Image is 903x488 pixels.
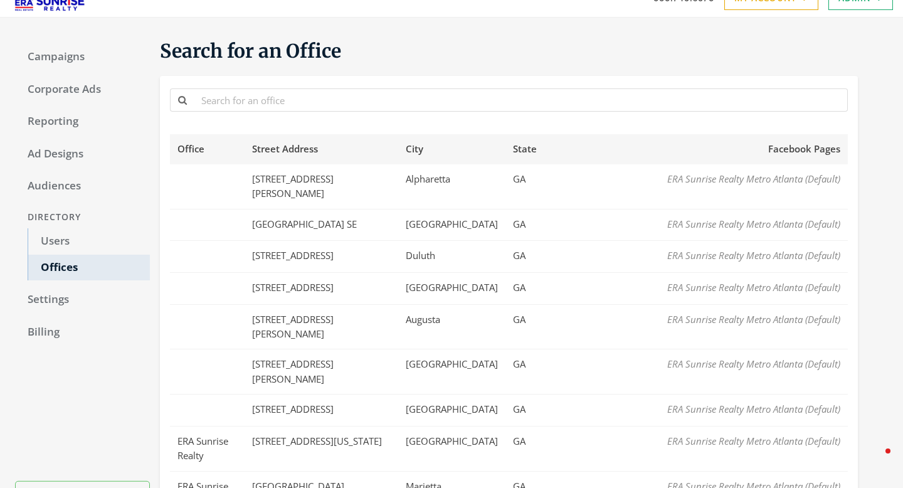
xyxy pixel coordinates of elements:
[505,273,544,305] td: GA
[398,209,505,241] td: [GEOGRAPHIC_DATA]
[28,228,150,255] a: Users
[15,173,150,199] a: Audiences
[245,209,398,241] td: [GEOGRAPHIC_DATA] SE
[245,426,398,471] td: [STREET_ADDRESS][US_STATE]
[245,395,398,427] td: [STREET_ADDRESS]
[667,172,840,185] span: ERA Sunrise Realty Metro Atlanta (Default)
[505,395,544,427] td: GA
[505,241,544,273] td: GA
[245,164,398,209] td: [STREET_ADDRESS][PERSON_NAME]
[398,164,505,209] td: Alpharetta
[667,249,840,262] span: ERA Sunrise Realty Metro Atlanta (Default)
[860,445,890,475] iframe: Intercom live chat
[398,134,505,164] th: City
[194,88,848,112] input: Search for an office
[505,164,544,209] td: GA
[170,134,245,164] th: Office
[398,304,505,349] td: Augusta
[245,241,398,273] td: [STREET_ADDRESS]
[245,134,398,164] th: Street Address
[667,218,840,230] span: ERA Sunrise Realty Metro Atlanta (Default)
[505,134,544,164] th: State
[170,426,245,471] td: ERA Sunrise Realty
[178,95,187,105] i: Search for an office
[398,395,505,427] td: [GEOGRAPHIC_DATA]
[245,273,398,305] td: [STREET_ADDRESS]
[544,134,848,164] th: Facebook Pages
[398,349,505,395] td: [GEOGRAPHIC_DATA]
[245,304,398,349] td: [STREET_ADDRESS][PERSON_NAME]
[15,77,150,103] a: Corporate Ads
[398,241,505,273] td: Duluth
[398,426,505,471] td: [GEOGRAPHIC_DATA]
[667,358,840,370] span: ERA Sunrise Realty Metro Atlanta (Default)
[398,273,505,305] td: [GEOGRAPHIC_DATA]
[28,255,150,281] a: Offices
[15,206,150,229] div: Directory
[667,403,840,415] span: ERA Sunrise Realty Metro Atlanta (Default)
[160,39,341,63] span: Search for an Office
[15,319,150,346] a: Billing
[505,209,544,241] td: GA
[245,349,398,395] td: [STREET_ADDRESS][PERSON_NAME]
[15,44,150,70] a: Campaigns
[15,141,150,167] a: Ad Designs
[667,313,840,326] span: ERA Sunrise Realty Metro Atlanta (Default)
[505,426,544,471] td: GA
[667,435,840,447] span: ERA Sunrise Realty Metro Atlanta (Default)
[667,281,840,294] span: ERA Sunrise Realty Metro Atlanta (Default)
[505,349,544,395] td: GA
[505,304,544,349] td: GA
[15,287,150,313] a: Settings
[15,109,150,135] a: Reporting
